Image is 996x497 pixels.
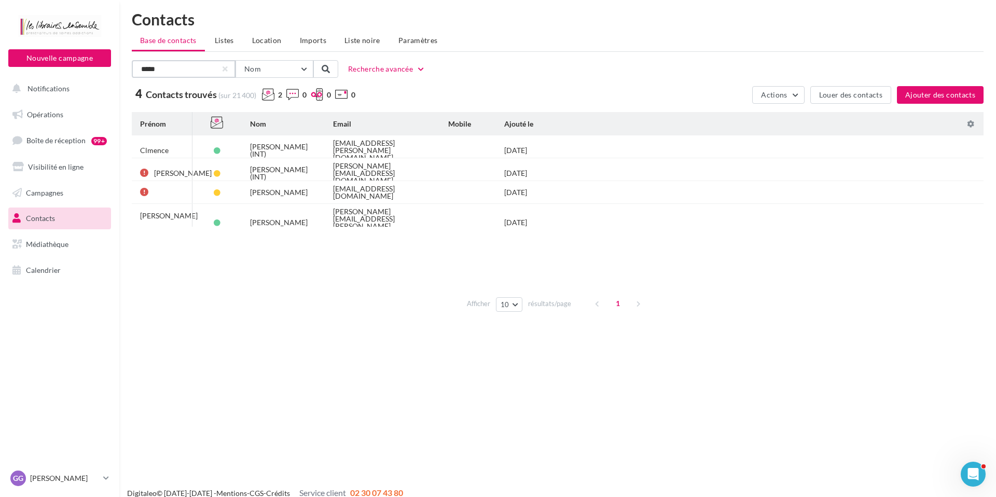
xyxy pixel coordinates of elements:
[398,36,438,45] span: Paramètres
[27,110,63,119] span: Opérations
[6,233,113,255] a: Médiathèque
[504,189,527,196] div: [DATE]
[300,36,326,45] span: Imports
[504,170,527,177] div: [DATE]
[327,90,331,100] span: 0
[140,119,166,128] span: Prénom
[218,91,256,100] span: (sur 21 400)
[467,299,490,309] span: Afficher
[528,299,571,309] span: résultats/page
[250,166,316,181] div: [PERSON_NAME] (INT)
[27,84,70,93] span: Notifications
[6,208,113,229] a: Contacts
[961,462,986,487] iframe: Intercom live chat
[26,136,86,145] span: Boîte de réception
[6,259,113,281] a: Calendrier
[146,89,217,100] span: Contacts trouvés
[91,137,107,145] div: 99+
[26,266,61,274] span: Calendrier
[333,208,432,237] div: [PERSON_NAME][EMAIL_ADDRESS][PERSON_NAME][DOMAIN_NAME]
[8,468,111,488] a: GG [PERSON_NAME]
[333,162,432,184] div: [PERSON_NAME][EMAIL_ADDRESS][DOMAIN_NAME]
[752,86,804,104] button: Actions
[26,240,68,248] span: Médiathèque
[333,185,432,200] div: [EMAIL_ADDRESS][DOMAIN_NAME]
[244,64,261,73] span: Nom
[135,88,142,100] span: 4
[252,36,282,45] span: Location
[6,182,113,204] a: Campagnes
[215,36,234,45] span: Listes
[501,300,509,309] span: 10
[132,11,984,27] h1: Contacts
[504,119,533,128] span: Ajouté le
[26,214,55,223] span: Contacts
[610,295,626,312] span: 1
[351,90,355,100] span: 0
[250,189,308,196] div: [PERSON_NAME]
[448,119,471,128] span: Mobile
[236,60,313,78] button: Nom
[250,143,316,158] div: [PERSON_NAME] (INT)
[278,90,282,100] span: 2
[250,119,266,128] span: Nom
[333,140,432,161] div: [EMAIL_ADDRESS][PERSON_NAME][DOMAIN_NAME]
[344,36,380,45] span: Liste noire
[154,170,212,177] div: [PERSON_NAME]
[761,90,787,99] span: Actions
[496,297,522,312] button: 10
[28,162,84,171] span: Visibilité en ligne
[26,188,63,197] span: Campagnes
[810,86,891,104] button: Louer des contacts
[333,119,351,128] span: Email
[6,129,113,151] a: Boîte de réception99+
[250,219,308,226] div: [PERSON_NAME]
[6,104,113,126] a: Opérations
[897,86,984,104] button: Ajouter des contacts
[6,78,109,100] button: Notifications
[13,473,23,484] span: GG
[30,473,99,484] p: [PERSON_NAME]
[302,90,307,100] span: 0
[140,147,169,154] div: Clmence
[6,156,113,178] a: Visibilité en ligne
[344,63,430,75] button: Recherche avancée
[8,49,111,67] button: Nouvelle campagne
[140,212,198,219] div: [PERSON_NAME]
[504,147,527,154] div: [DATE]
[504,219,527,226] div: [DATE]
